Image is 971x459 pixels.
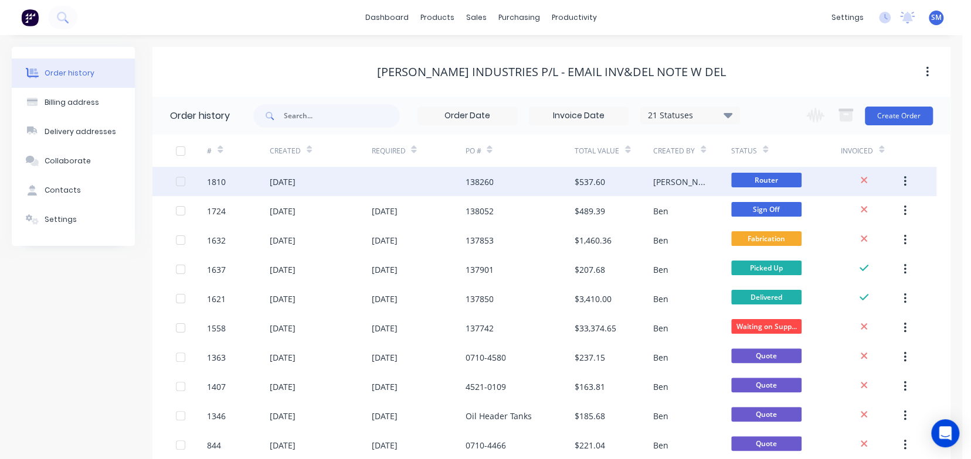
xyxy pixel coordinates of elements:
div: [DATE] [270,293,296,305]
span: Picked Up [731,261,802,275]
div: 1346 [207,410,226,422]
div: # [207,135,270,167]
div: 844 [207,439,221,451]
div: $185.68 [575,410,605,422]
div: 138052 [465,205,493,217]
div: Oil Header Tanks [465,410,531,422]
input: Order Date [418,107,517,125]
div: 1363 [207,351,226,364]
input: Search... [284,104,400,128]
div: [DATE] [371,351,397,364]
div: $221.04 [575,439,605,451]
a: dashboard [359,9,415,26]
div: [DATE] [371,263,397,276]
div: [DATE] [371,439,397,451]
div: Ben [653,205,668,217]
div: 137853 [465,234,493,246]
div: Ben [653,263,668,276]
button: Billing address [12,88,135,117]
div: # [207,146,212,156]
div: [DATE] [371,381,397,393]
button: Collaborate [12,146,135,176]
div: [DATE] [270,205,296,217]
div: $163.81 [575,381,605,393]
div: Required [371,135,465,167]
div: Created By [653,135,731,167]
span: Quote [731,436,802,451]
div: Ben [653,293,668,305]
div: Created [270,135,371,167]
div: Invoiced [841,135,904,167]
span: Quote [731,378,802,392]
div: 137742 [465,322,493,334]
div: 137850 [465,293,493,305]
div: settings [826,9,870,26]
div: [DATE] [270,381,296,393]
div: [DATE] [371,234,397,246]
div: purchasing [493,9,546,26]
div: [DATE] [270,234,296,246]
div: 137901 [465,263,493,276]
div: $537.60 [575,176,605,188]
div: Ben [653,410,668,422]
div: Ben [653,381,668,393]
button: Create Order [865,107,933,125]
button: Delivery addresses [12,117,135,146]
div: productivity [546,9,603,26]
div: $237.15 [575,351,605,364]
div: Ben [653,322,668,334]
span: SM [931,12,942,23]
div: Total Value [575,146,619,156]
div: [DATE] [270,176,296,188]
div: Settings [45,214,77,225]
div: 0710-4580 [465,351,505,364]
div: Delivery addresses [45,126,116,137]
div: Billing address [45,97,99,108]
div: 1632 [207,234,226,246]
div: [DATE] [270,439,296,451]
div: Created By [653,146,695,156]
img: Factory [21,9,39,26]
span: Router [731,173,802,187]
div: 1558 [207,322,226,334]
div: Contacts [45,185,81,196]
div: $33,374.65 [575,322,616,334]
div: 1810 [207,176,226,188]
div: $489.39 [575,205,605,217]
div: [PERSON_NAME] [653,176,708,188]
div: Created [270,146,301,156]
span: Fabrication [731,231,802,246]
div: 0710-4466 [465,439,505,451]
div: Invoiced [841,146,873,156]
div: Status [731,146,757,156]
div: [DATE] [371,293,397,305]
div: Status [731,135,841,167]
div: [DATE] [270,263,296,276]
div: [DATE] [270,322,296,334]
div: Ben [653,234,668,246]
div: Required [371,146,405,156]
div: Order history [170,109,230,123]
div: 138260 [465,176,493,188]
div: $1,460.36 [575,234,612,246]
div: Collaborate [45,156,91,166]
span: Waiting on Supp... [731,319,802,334]
div: 1621 [207,293,226,305]
button: Order history [12,59,135,88]
div: Open Intercom Messenger [931,419,959,447]
input: Invoice Date [529,107,628,125]
div: $3,410.00 [575,293,612,305]
div: Total Value [575,135,653,167]
button: Settings [12,205,135,234]
div: 1637 [207,263,226,276]
div: 21 Statuses [641,109,739,122]
div: sales [460,9,493,26]
div: products [415,9,460,26]
div: [DATE] [371,410,397,422]
div: [DATE] [371,322,397,334]
span: Sign Off [731,202,802,217]
div: 1724 [207,205,226,217]
span: Quote [731,348,802,363]
div: Ben [653,351,668,364]
span: Delivered [731,290,802,304]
